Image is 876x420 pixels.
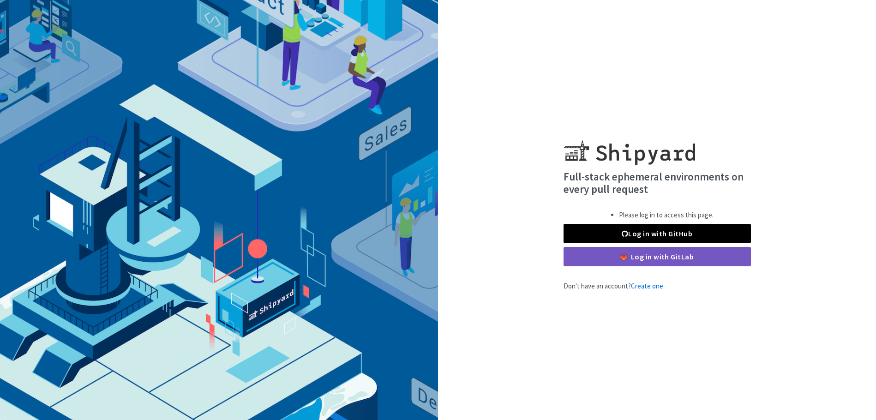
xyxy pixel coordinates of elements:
a: Create one [631,282,663,290]
a: Log in with GitLab [564,247,751,266]
a: Log in with GitHub [564,224,751,243]
img: gitlab-color.svg [620,253,627,260]
li: Please log in to access this page. [619,210,714,221]
img: Shipyard logo [564,129,695,165]
h4: Full-stack ephemeral environments on every pull request [564,170,751,196]
span: Don't have an account? [564,282,663,290]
